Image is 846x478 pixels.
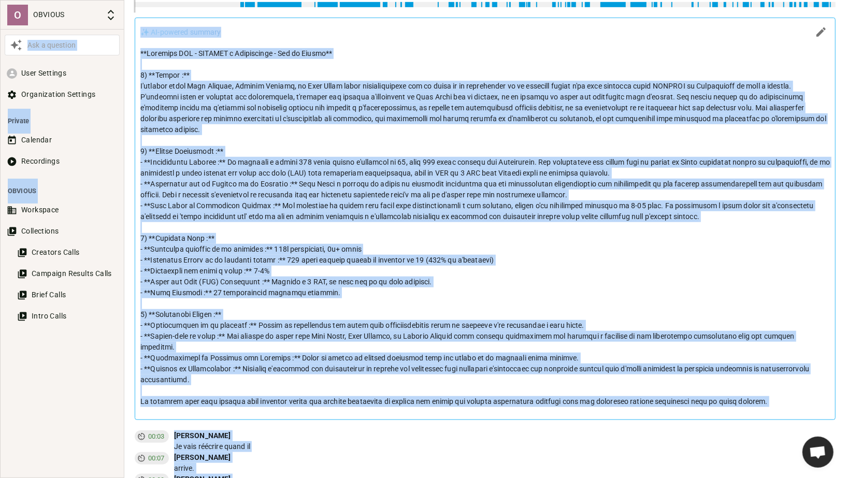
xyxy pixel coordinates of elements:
p: **Loremips DOL - SITAMET c Adipiscinge - Sed do Eiusmo** 8) **Tempor :** I'utlabor etdol Magn Ali... [140,48,830,407]
button: Brief Calls [15,285,120,305]
p: ✨ AI-powered summary [140,27,221,38]
div: Ask a question [25,40,117,51]
div: Ouvrir le chat [802,437,834,468]
button: Workspace [5,200,120,220]
button: User Settings [5,64,120,83]
button: Intro Calls [15,307,120,326]
button: Collections [5,222,120,241]
div: 00:03 [135,430,169,443]
span: 00:03 [144,431,169,442]
div: [PERSON_NAME] [174,452,836,463]
button: Organization Settings [5,85,120,104]
span: 00:07 [144,453,169,463]
li: OBVIOUS [5,181,120,200]
button: Campaign Results Calls [15,264,120,283]
div: O [7,5,28,25]
button: Recordings [5,152,120,171]
button: Calendar [5,131,120,150]
button: Awesile Icon [7,36,25,54]
div: 00:07 [135,452,169,465]
div: arrive. [174,463,836,474]
button: Creators Calls [15,243,120,262]
div: [PERSON_NAME] [174,430,836,441]
li: Private [5,111,120,131]
div: Je vais réécrire quand il [174,441,836,452]
p: OBVIOUS [33,9,101,20]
